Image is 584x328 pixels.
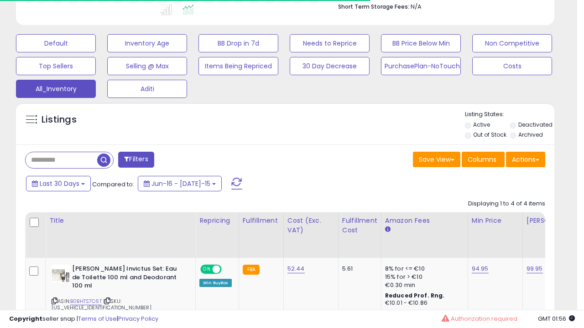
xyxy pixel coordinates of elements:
button: BB Drop in 7d [198,34,278,52]
span: OFF [220,266,235,273]
a: 94.95 [472,264,489,273]
div: Displaying 1 to 4 of 4 items [468,200,545,208]
button: Filters [118,152,154,168]
button: Save View [413,152,460,167]
button: Needs to Reprice [290,34,370,52]
div: Title [49,216,192,225]
b: [PERSON_NAME] Invictus Set: Eau de Toilette 100 ml and Deodorant 100 ml [72,265,183,292]
div: Min Price [472,216,519,225]
div: Cost (Exc. VAT) [287,216,334,235]
button: Top Sellers [16,57,96,75]
a: Terms of Use [78,314,117,323]
img: 41fRmH3FB2L._SL40_.jpg [52,265,70,283]
button: Non Competitive [472,34,552,52]
p: Listing States: [465,110,554,119]
label: Active [473,121,490,128]
button: Actions [506,152,545,167]
small: FBA [243,265,260,275]
div: seller snap | | [9,315,158,323]
span: Compared to: [92,180,134,189]
div: Win BuyBox [199,279,232,287]
div: ASIN: [52,265,188,322]
button: Last 30 Days [26,176,91,191]
button: 30 Day Decrease [290,57,370,75]
div: Repricing [199,216,235,225]
div: €0.30 min [385,281,461,289]
a: Privacy Policy [118,314,158,323]
button: Items Being Repriced [198,57,278,75]
div: 5.61 [342,265,374,273]
button: PurchasePlan-NoTouch [381,57,461,75]
span: Columns [468,155,496,164]
button: BB Price Below Min [381,34,461,52]
div: Fulfillment [243,216,280,225]
label: Out of Stock [473,131,506,138]
span: | SKU: [US_VEHICLE_IDENTIFICATION_NUMBER] [52,297,151,311]
button: Selling @ Max [107,57,187,75]
span: 2025-08-15 01:56 GMT [538,314,575,323]
a: B0BHTS7C6T [70,297,102,305]
span: ON [201,266,213,273]
button: Aditi [107,80,187,98]
button: All_Inventory [16,80,96,98]
span: Jun-16 - [DATE]-15 [151,179,210,188]
button: Inventory Age [107,34,187,52]
b: Reduced Prof. Rng. [385,292,445,299]
span: Last 30 Days [40,179,79,188]
a: 52.44 [287,264,305,273]
a: 99.95 [527,264,543,273]
small: Amazon Fees. [385,225,391,234]
strong: Copyright [9,314,42,323]
button: Jun-16 - [DATE]-15 [138,176,222,191]
button: Columns [462,152,505,167]
label: Deactivated [518,121,553,128]
div: 15% for > €10 [385,273,461,281]
button: Default [16,34,96,52]
div: [PERSON_NAME] [527,216,581,225]
div: €10.01 - €10.86 [385,299,461,307]
button: Costs [472,57,552,75]
div: 8% for <= €10 [385,265,461,273]
div: Amazon Fees [385,216,464,225]
div: Fulfillment Cost [342,216,377,235]
h5: Listings [42,113,77,126]
label: Archived [518,131,543,138]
